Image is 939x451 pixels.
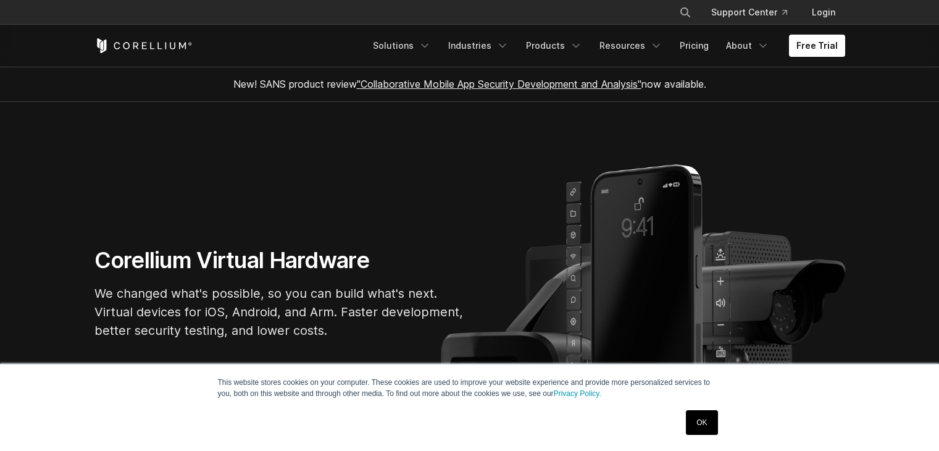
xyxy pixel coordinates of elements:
[94,284,465,340] p: We changed what's possible, so you can build what's next. Virtual devices for iOS, Android, and A...
[592,35,670,57] a: Resources
[789,35,845,57] a: Free Trial
[365,35,845,57] div: Navigation Menu
[554,389,601,398] a: Privacy Policy.
[94,38,193,53] a: Corellium Home
[674,1,696,23] button: Search
[233,78,706,90] span: New! SANS product review now available.
[701,1,797,23] a: Support Center
[441,35,516,57] a: Industries
[218,377,722,399] p: This website stores cookies on your computer. These cookies are used to improve your website expe...
[519,35,590,57] a: Products
[94,247,465,274] h1: Corellium Virtual Hardware
[672,35,716,57] a: Pricing
[365,35,438,57] a: Solutions
[357,78,641,90] a: "Collaborative Mobile App Security Development and Analysis"
[686,410,717,435] a: OK
[664,1,845,23] div: Navigation Menu
[802,1,845,23] a: Login
[719,35,777,57] a: About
